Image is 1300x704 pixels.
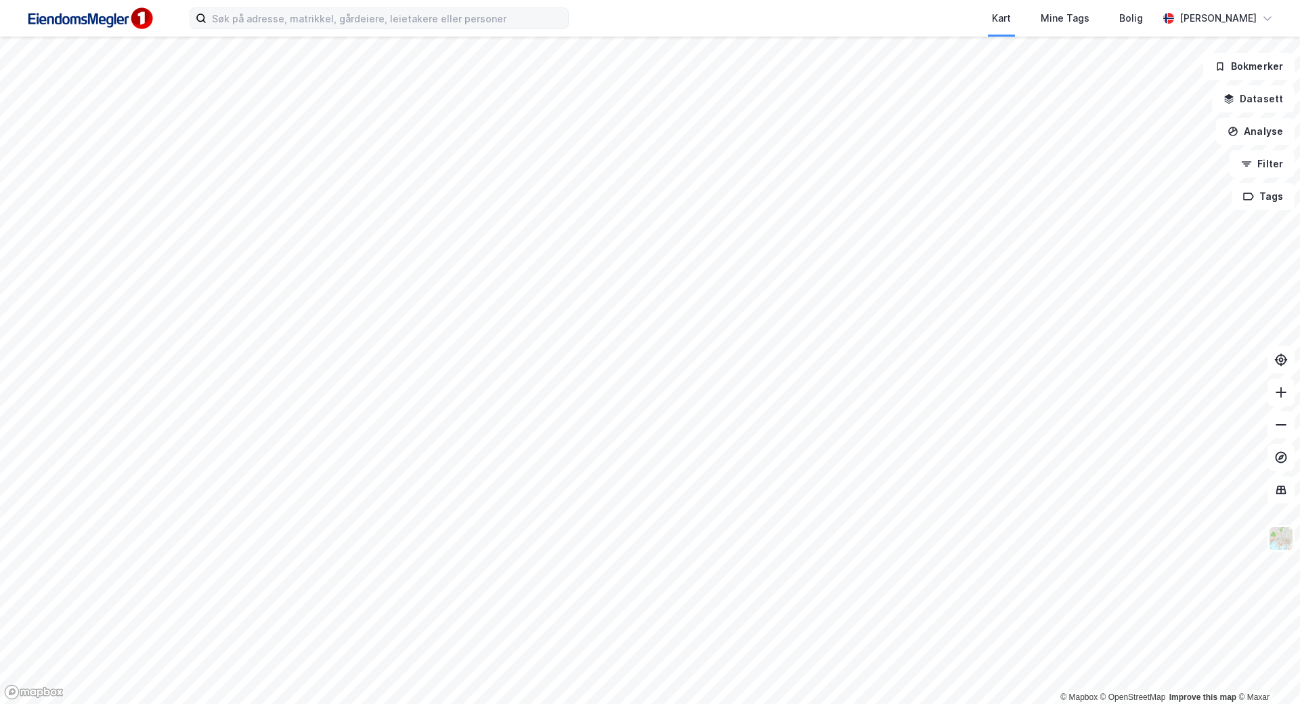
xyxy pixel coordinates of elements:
div: [PERSON_NAME] [1179,10,1257,26]
img: F4PB6Px+NJ5v8B7XTbfpPpyloAAAAASUVORK5CYII= [22,3,157,34]
div: Mine Tags [1041,10,1089,26]
div: Kart [992,10,1011,26]
div: Bolig [1119,10,1143,26]
input: Søk på adresse, matrikkel, gårdeiere, leietakere eller personer [207,8,568,28]
div: Kontrollprogram for chat [1232,639,1300,704]
iframe: Chat Widget [1232,639,1300,704]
